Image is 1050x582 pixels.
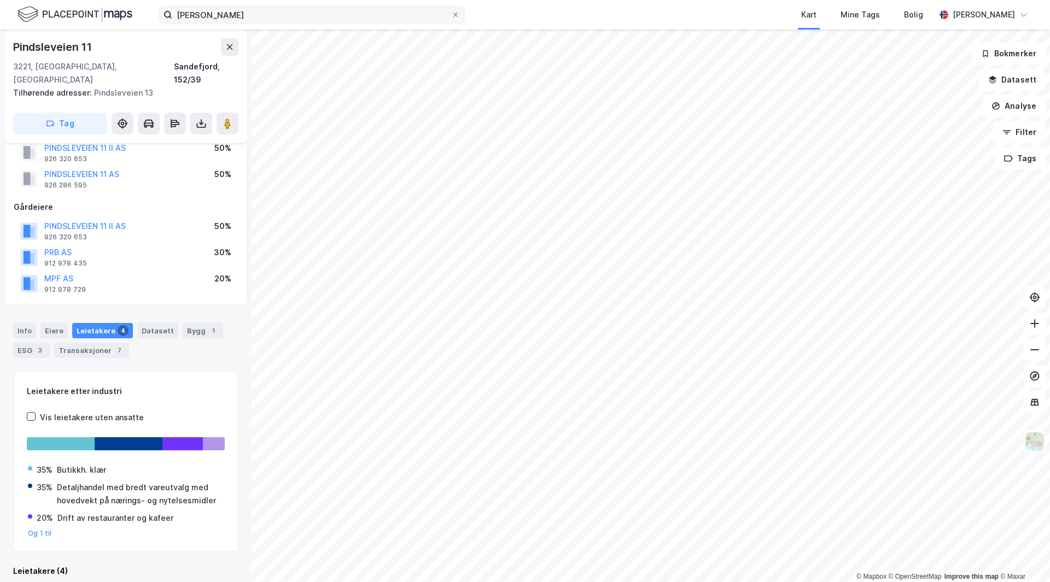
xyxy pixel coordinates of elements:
div: Mine Tags [841,8,880,21]
div: 20% [37,512,53,525]
div: 35% [37,481,52,494]
div: 50% [214,168,231,181]
button: Tag [13,113,107,134]
div: Pindsleveien 13 [13,86,230,99]
div: Kart [801,8,816,21]
div: 926 286 595 [44,181,87,190]
button: Datasett [979,69,1046,91]
div: 30% [214,246,231,259]
div: Kontrollprogram for chat [995,530,1050,582]
div: 4 [118,325,129,336]
img: Z [1024,431,1045,452]
div: 3221, [GEOGRAPHIC_DATA], [GEOGRAPHIC_DATA] [13,60,174,86]
div: Transaksjoner [54,343,129,358]
div: Detaljhandel med bredt vareutvalg med hovedvekt på nærings- og nytelsesmidler [57,481,224,507]
div: Leietakere (4) [13,565,238,578]
div: Datasett [137,323,178,338]
div: 50% [214,220,231,233]
div: Drift av restauranter og kafeer [57,512,173,525]
button: Analyse [982,95,1046,117]
div: Bygg [183,323,223,338]
input: Søk på adresse, matrikkel, gårdeiere, leietakere eller personer [172,7,451,23]
div: 912 978 729 [44,285,86,294]
button: Og 1 til [28,529,52,538]
div: Pindsleveien 11 [13,38,94,56]
div: Gårdeiere [14,201,238,214]
span: Tilhørende adresser: [13,88,94,97]
div: Butikkh. klær [57,463,106,477]
button: Bokmerker [972,43,1046,64]
button: Filter [993,121,1046,143]
div: Leietakere [72,323,133,338]
div: 35% [37,463,52,477]
div: Eiere [40,323,68,338]
a: OpenStreetMap [889,573,942,580]
div: 7 [114,345,125,356]
a: Mapbox [856,573,886,580]
div: Info [13,323,36,338]
img: logo.f888ab2527a4732fd821a326f86c7f29.svg [17,5,132,24]
div: 912 978 435 [44,259,87,268]
div: 1 [208,325,219,336]
div: Vis leietakere uten ansatte [40,411,144,424]
a: Improve this map [944,573,999,580]
iframe: Chat Widget [995,530,1050,582]
div: Bolig [904,8,923,21]
div: ESG [13,343,50,358]
div: 926 320 653 [44,155,87,163]
div: 926 320 653 [44,233,87,242]
div: [PERSON_NAME] [953,8,1015,21]
div: 50% [214,142,231,155]
button: Tags [995,148,1046,169]
div: 20% [214,272,231,285]
div: Leietakere etter industri [27,385,225,398]
div: 3 [34,345,45,356]
div: Sandefjord, 152/39 [174,60,238,86]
